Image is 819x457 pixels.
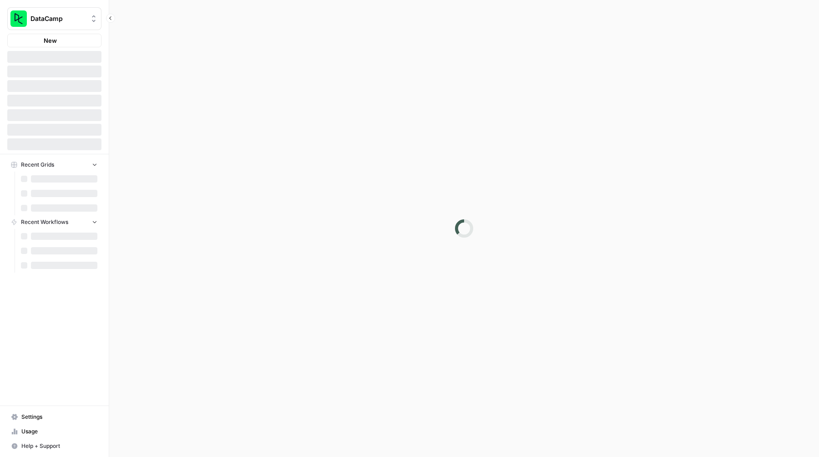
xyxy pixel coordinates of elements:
[21,442,97,450] span: Help + Support
[7,34,101,47] button: New
[7,7,101,30] button: Workspace: DataCamp
[21,427,97,436] span: Usage
[21,161,54,169] span: Recent Grids
[7,424,101,439] a: Usage
[21,218,68,226] span: Recent Workflows
[7,439,101,453] button: Help + Support
[44,36,57,45] span: New
[30,14,86,23] span: DataCamp
[10,10,27,27] img: DataCamp Logo
[7,158,101,172] button: Recent Grids
[7,410,101,424] a: Settings
[21,413,97,421] span: Settings
[7,215,101,229] button: Recent Workflows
